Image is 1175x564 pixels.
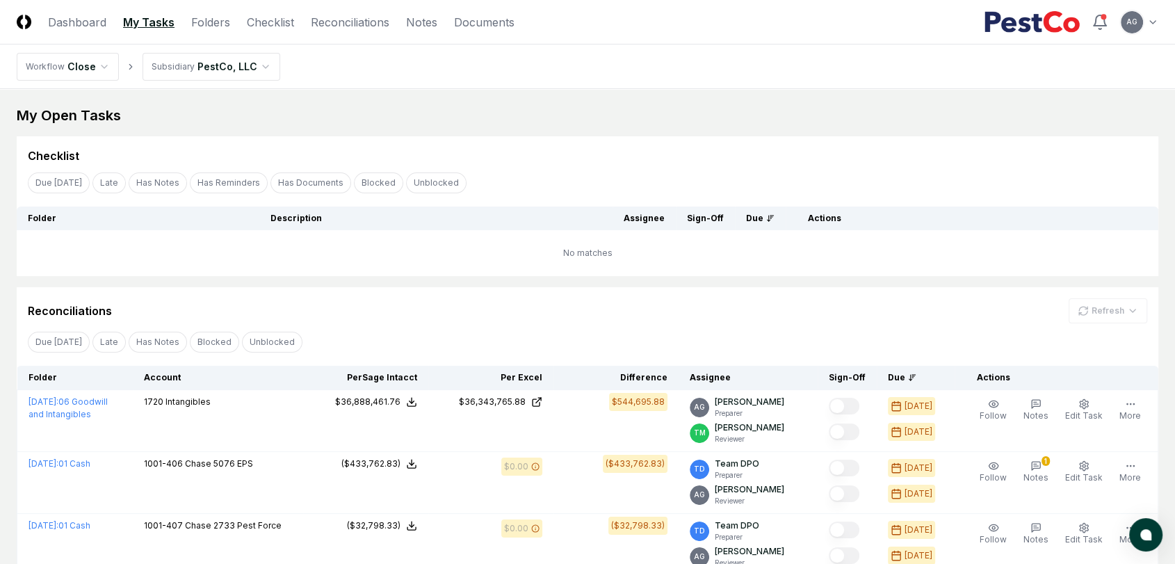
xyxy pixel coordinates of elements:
button: ($32,798.33) [347,519,417,532]
button: Follow [977,396,1010,425]
button: AG [1119,10,1144,35]
button: Follow [977,458,1010,487]
div: 1 [1042,456,1050,466]
a: [DATE]:01 Cash [29,520,90,531]
th: Assignee [679,366,818,390]
button: Has Notes [129,332,187,353]
span: Edit Task [1065,534,1103,545]
span: AG [1126,17,1137,27]
button: Mark complete [829,460,859,476]
div: $544,695.88 [612,396,665,408]
div: [DATE] [905,426,932,438]
td: No matches [17,230,1158,276]
button: Has Notes [129,172,187,193]
div: $36,343,765.88 [459,396,526,408]
button: Has Reminders [190,172,268,193]
span: Notes [1023,534,1048,545]
button: 1Notes [1021,458,1051,487]
div: Actions [797,212,1147,225]
button: Edit Task [1062,458,1105,487]
p: Reviewer [715,496,784,506]
div: ($433,762.83) [341,458,400,470]
a: [DATE]:06 Goodwill and Intangibles [29,396,108,419]
div: [DATE] [905,462,932,474]
div: ($433,762.83) [606,458,665,470]
button: Due Today [28,172,90,193]
div: [DATE] [905,400,932,412]
button: Notes [1021,519,1051,549]
p: Preparer [715,470,759,481]
th: Folder [17,366,133,390]
button: Late [92,172,126,193]
a: Documents [454,14,514,31]
button: ($433,762.83) [341,458,417,470]
div: [DATE] [905,549,932,562]
p: [PERSON_NAME] [715,545,784,558]
img: Logo [17,15,31,29]
button: Mark complete [829,424,859,440]
button: Edit Task [1062,396,1105,425]
div: $0.00 [504,460,528,473]
p: Preparer [715,532,759,542]
th: Per Excel [428,366,553,390]
button: atlas-launcher [1129,518,1162,551]
th: Sign-Off [676,207,735,230]
span: 1001-407 [144,520,183,531]
button: Mark complete [829,522,859,538]
p: [PERSON_NAME] [715,421,784,434]
span: TD [694,526,705,536]
span: Notes [1023,472,1048,483]
span: Notes [1023,410,1048,421]
span: Edit Task [1065,410,1103,421]
div: [DATE] [905,488,932,500]
img: PestCo logo [984,11,1080,33]
span: Chase 2733 Pest Force [185,520,282,531]
button: Has Documents [270,172,351,193]
div: $0.00 [504,522,528,535]
button: Mark complete [829,398,859,414]
div: Due [888,371,943,384]
p: Team DPO [715,519,759,532]
div: Subsidiary [152,61,195,73]
div: Checklist [28,147,79,164]
button: Unblocked [406,172,467,193]
a: Checklist [247,14,294,31]
button: Due Today [28,332,90,353]
button: Mark complete [829,547,859,564]
th: Description [259,207,612,230]
button: More [1117,519,1144,549]
div: Actions [966,371,1147,384]
div: Reconciliations [28,303,112,319]
nav: breadcrumb [17,53,280,81]
p: [PERSON_NAME] [715,483,784,496]
span: [DATE] : [29,396,58,407]
button: $36,888,461.76 [335,396,417,408]
th: Folder [17,207,259,230]
span: [DATE] : [29,458,58,469]
a: Notes [406,14,437,31]
span: [DATE] : [29,520,58,531]
button: Follow [977,519,1010,549]
a: [DATE]:01 Cash [29,458,90,469]
th: Per Sage Intacct [303,366,428,390]
span: AG [694,402,705,412]
div: Workflow [26,61,65,73]
span: 1720 [144,396,163,407]
span: Follow [980,472,1007,483]
p: Reviewer [715,434,784,444]
span: 1001-406 [144,458,183,469]
div: $36,888,461.76 [335,396,400,408]
span: Edit Task [1065,472,1103,483]
span: Chase 5076 EPS [185,458,253,469]
th: Sign-Off [818,366,877,390]
div: [DATE] [905,524,932,536]
div: My Open Tasks [17,106,1158,125]
a: Dashboard [48,14,106,31]
span: AG [694,490,705,500]
button: More [1117,458,1144,487]
th: Difference [553,366,679,390]
p: [PERSON_NAME] [715,396,784,408]
a: $36,343,765.88 [439,396,542,408]
button: Late [92,332,126,353]
button: Blocked [354,172,403,193]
